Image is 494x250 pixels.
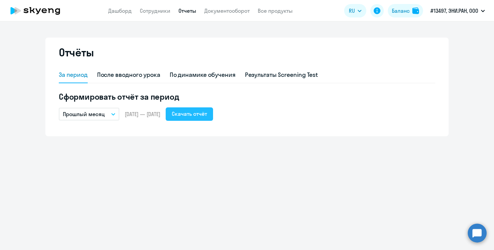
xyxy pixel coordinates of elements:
a: Отчеты [178,7,196,14]
span: RU [349,7,355,15]
a: Дашборд [108,7,132,14]
p: #13497, ЭНИ.РАН, ООО [430,7,478,15]
button: RU [344,4,366,17]
div: Результаты Screening Test [245,70,318,79]
img: balance [412,7,419,14]
div: Скачать отчёт [172,110,207,118]
button: #13497, ЭНИ.РАН, ООО [427,3,488,19]
div: После вводного урока [97,70,160,79]
div: Баланс [392,7,410,15]
button: Прошлый месяц [59,108,119,120]
button: Балансbalance [388,4,423,17]
a: Все продукты [258,7,293,14]
span: [DATE] — [DATE] [125,110,160,118]
button: Скачать отчёт [166,107,213,121]
div: За период [59,70,88,79]
h2: Отчёты [59,46,94,59]
a: Сотрудники [140,7,170,14]
p: Прошлый месяц [63,110,105,118]
a: Документооборот [204,7,250,14]
div: По динамике обучения [170,70,236,79]
h5: Сформировать отчёт за период [59,91,435,102]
